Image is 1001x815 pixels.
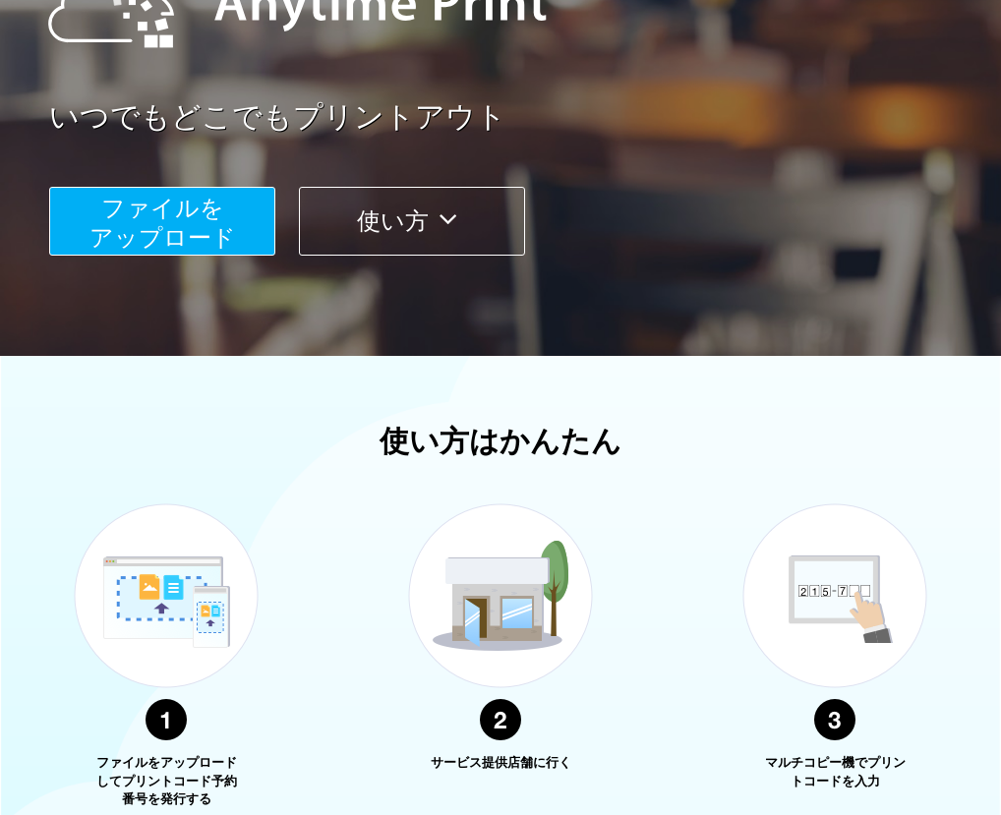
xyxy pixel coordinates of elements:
p: マルチコピー機でプリントコードを入力 [761,754,909,790]
button: 使い方 [299,187,525,256]
button: ファイルを​​アップロード [49,187,275,256]
span: ファイルを ​​アップロード [89,195,236,251]
p: ファイルをアップロードしてプリントコード予約番号を発行する [92,754,240,809]
p: サービス提供店舗に行く [427,754,574,773]
a: いつでもどこでもプリントアウト [49,96,1001,139]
